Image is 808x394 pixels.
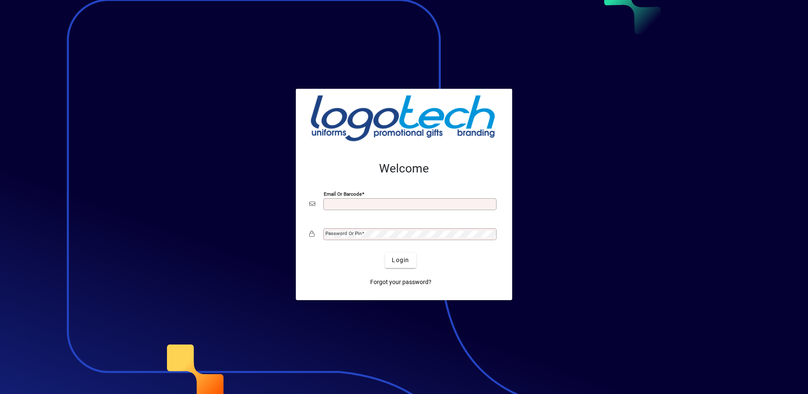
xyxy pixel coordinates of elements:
[385,253,416,268] button: Login
[367,275,435,290] a: Forgot your password?
[325,230,362,236] mat-label: Password or Pin
[392,256,409,265] span: Login
[324,191,362,197] mat-label: Email or Barcode
[370,278,431,287] span: Forgot your password?
[309,161,499,176] h2: Welcome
